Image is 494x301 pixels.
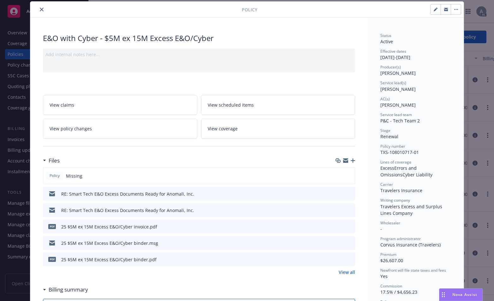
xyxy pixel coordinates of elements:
button: preview file [347,207,353,214]
span: Carrier [380,182,393,187]
div: Add internal notes here... [45,51,353,58]
span: Writing company [380,198,410,203]
span: View coverage [208,125,238,132]
span: Newfront will file state taxes and fees [380,268,446,273]
span: Active [380,38,393,44]
span: Wholesaler [380,220,400,226]
span: View claims [50,102,74,108]
a: View coverage [201,119,355,139]
span: pdf [48,257,56,262]
span: Premium [380,252,396,257]
span: P&C - Tech Team 2 [380,118,420,124]
span: Errors and Omissions [380,165,418,178]
span: [PERSON_NAME] [380,70,416,76]
span: Policy [48,173,61,179]
span: Corvus Insurance (Travelers) [380,242,441,248]
button: download file [337,191,342,197]
a: View scheduled items [201,95,355,115]
button: preview file [347,191,353,197]
button: download file [337,207,342,214]
button: close [38,6,45,13]
span: View policy changes [50,125,92,132]
span: Travelers Insurance [380,187,422,193]
span: - [380,226,382,232]
button: preview file [347,256,353,263]
button: download file [337,256,342,263]
button: download file [337,223,342,230]
span: 17.5% / $4,656.23 [380,289,417,295]
span: Policy [242,6,257,13]
span: Producer(s) [380,64,401,70]
span: Status [380,33,391,38]
a: View claims [43,95,197,115]
div: Billing summary [43,286,88,294]
button: download file [337,240,342,246]
span: Stage [380,128,390,133]
div: 25 $5M ex 15M Excess E&O/Cyber invoice.pdf [61,223,157,230]
span: [PERSON_NAME] [380,102,416,108]
div: 25 $5M ex 15M Excess E&O/Cyber binder.pdf [61,256,157,263]
span: Yes [380,273,388,279]
span: Service lead(s) [380,80,406,86]
span: AC(s) [380,96,390,102]
span: Cyber Liability [402,172,432,178]
div: RE: Smart Tech E&O Excess Documents Ready for Anomali, Inc. [61,191,194,197]
div: RE: Smart Tech E&O Excess Documents Ready for Anomali, Inc. [61,207,194,214]
span: TXS-108010717-01 [380,149,419,155]
a: View policy changes [43,119,197,139]
span: Effective dates [380,49,406,54]
h3: Billing summary [49,286,88,294]
span: Excess [380,165,394,171]
span: View scheduled items [208,102,254,108]
div: 25 $5M ex 15M Excess E&O/Cyber binder.msg [61,240,158,246]
span: Service lead team [380,112,412,117]
div: Files [43,156,60,165]
span: Commission [380,283,402,289]
span: $26,607.00 [380,257,403,263]
div: [DATE] - [DATE] [380,49,451,61]
span: Lines of coverage [380,159,411,165]
span: Missing [66,173,82,179]
h3: Files [49,156,60,165]
button: preview file [347,240,353,246]
span: Program administrator [380,236,421,241]
span: [PERSON_NAME] [380,86,416,92]
span: Policy number [380,144,405,149]
span: Travelers Excess and Surplus Lines Company [380,204,443,216]
div: E&O with Cyber - $5M ex 15M Excess E&O/Cyber [43,33,355,44]
div: Drag to move [439,289,447,301]
button: Nova Assist [439,288,483,301]
span: Nova Assist [452,292,477,297]
span: pdf [48,224,56,229]
button: preview file [347,223,353,230]
span: Renewal [380,133,398,139]
a: View all [339,269,355,275]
